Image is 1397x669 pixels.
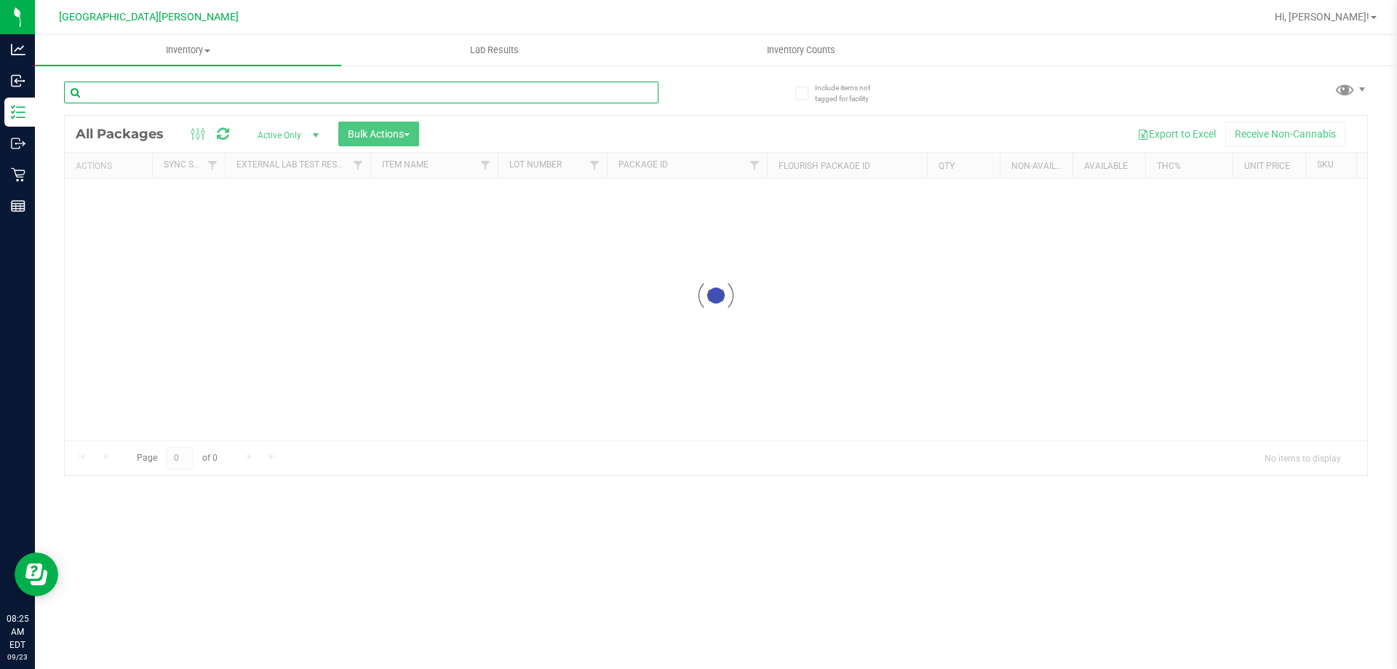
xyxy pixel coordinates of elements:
span: Include items not tagged for facility [815,82,888,104]
span: Hi, [PERSON_NAME]! [1275,11,1369,23]
inline-svg: Inbound [11,74,25,88]
a: Inventory [35,35,341,66]
p: 08:25 AM EDT [7,612,28,652]
inline-svg: Retail [11,167,25,182]
inline-svg: Outbound [11,136,25,151]
span: [GEOGRAPHIC_DATA][PERSON_NAME] [59,11,239,23]
iframe: Resource center [15,553,58,596]
inline-svg: Inventory [11,105,25,119]
inline-svg: Reports [11,199,25,213]
span: Lab Results [450,44,538,57]
inline-svg: Analytics [11,42,25,57]
p: 09/23 [7,652,28,662]
span: Inventory [35,44,341,57]
a: Lab Results [341,35,648,66]
a: Inventory Counts [648,35,954,66]
input: Search Package ID, Item Name, SKU, Lot or Part Number... [64,82,658,103]
span: Inventory Counts [747,44,855,57]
